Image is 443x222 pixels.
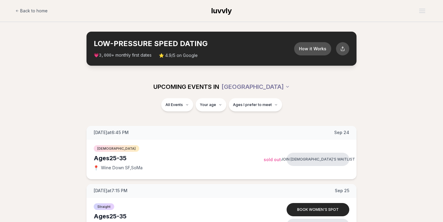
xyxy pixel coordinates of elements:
span: [DATE] at 6:45 PM [94,130,129,136]
span: Sold Out [264,157,281,162]
span: [DATE] at 7:15 PM [94,188,127,194]
iframe: Intercom live chat [423,202,437,216]
span: UPCOMING EVENTS IN [153,83,219,91]
span: 3,000 [99,53,112,58]
span: luvvly [211,6,232,15]
button: Book women's spot [287,203,349,216]
span: All Events [165,102,183,107]
button: Join [DEMOGRAPHIC_DATA]'s waitlist [287,153,349,166]
span: Your age [200,102,216,107]
button: Your age [196,98,226,111]
span: Back to home [20,8,48,14]
span: Sep 24 [334,130,349,136]
span: Wine Down SF , SoMa [101,165,143,171]
div: Ages 25-35 [94,212,264,220]
button: [GEOGRAPHIC_DATA] [222,80,290,93]
h2: LOW-PRESSURE SPEED DATING [94,39,294,48]
a: Back to home [15,5,48,17]
a: luvvly [211,6,232,16]
span: Sep 25 [335,188,349,194]
button: Open menu [417,6,428,15]
span: 📍 [94,165,99,170]
span: Straight [94,203,114,210]
button: How it Works [294,42,331,55]
span: Ages I prefer to meet [233,102,272,107]
span: ⭐ 4.9/5 on Google [159,52,198,58]
button: Ages I prefer to meet [229,98,282,111]
button: All Events [161,98,193,111]
span: [DEMOGRAPHIC_DATA] [94,145,139,152]
div: Ages 25-35 [94,154,264,162]
span: 💗 + monthly first dates [94,52,152,58]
